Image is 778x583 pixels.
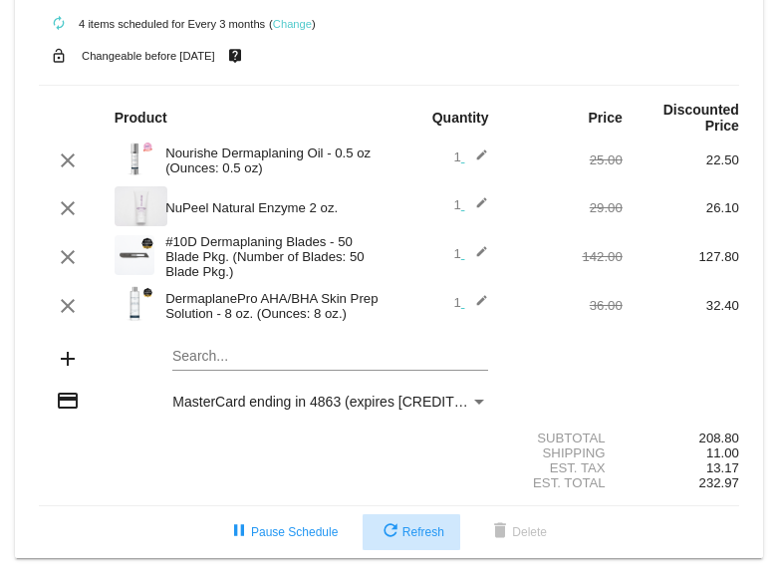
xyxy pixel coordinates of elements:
div: 25.00 [506,152,623,167]
div: 26.10 [623,200,739,215]
mat-icon: clear [56,245,80,269]
small: ( ) [269,18,316,30]
mat-icon: clear [56,148,80,172]
div: 32.40 [623,298,739,313]
div: NuPeel Natural Enzyme 2 oz. [155,200,389,215]
div: #10D Dermaplaning Blades - 50 Blade Pkg. (Number of Blades: 50 Blade Pkg.) [155,234,389,279]
mat-icon: edit [464,196,488,220]
small: 4 items scheduled for Every 3 months [39,18,265,30]
button: Pause Schedule [211,514,354,550]
mat-icon: live_help [223,43,247,69]
span: Refresh [379,525,444,539]
mat-icon: edit [464,245,488,269]
div: 29.00 [506,200,623,215]
div: Est. Total [506,475,623,490]
button: Refresh [363,514,460,550]
span: 1 [453,149,488,164]
mat-icon: clear [56,294,80,318]
div: Shipping [506,445,623,460]
div: Nourishe Dermaplaning Oil - 0.5 oz (Ounces: 0.5 oz) [155,146,389,175]
mat-icon: edit [464,148,488,172]
div: Est. Tax [506,460,623,475]
strong: Price [589,110,623,126]
mat-icon: autorenew [47,12,71,36]
div: DermaplanePro AHA/BHA Skin Prep Solution - 8 oz. (Ounces: 8 oz.) [155,291,389,321]
small: Changeable before [DATE] [82,50,215,62]
mat-icon: delete [488,520,512,544]
mat-icon: edit [464,294,488,318]
img: Cart-Images-24.png [115,284,154,324]
span: Pause Schedule [227,525,338,539]
button: Delete [472,514,563,550]
span: 1 [453,295,488,310]
mat-icon: lock_open [47,43,71,69]
a: Change [273,18,312,30]
span: 11.00 [706,445,739,460]
input: Search... [172,349,488,365]
img: dermaplanepro-10d-dermaplaning-blade-close-up.png [115,235,154,275]
strong: Discounted Price [663,102,739,134]
span: Delete [488,525,547,539]
div: 36.00 [506,298,623,313]
mat-icon: clear [56,196,80,220]
mat-icon: credit_card [56,389,80,413]
div: 127.80 [623,249,739,264]
img: 5.png [115,139,154,178]
div: Subtotal [506,431,623,445]
strong: Quantity [432,110,489,126]
span: 1 [453,246,488,261]
span: 1 [453,197,488,212]
mat-icon: add [56,347,80,371]
mat-icon: pause [227,520,251,544]
div: 208.80 [623,431,739,445]
img: RenoPhotographer_%C2%A9MarcelloRostagni2018_HeadshotPhotographyReno_IMG_0584.jpg [115,186,167,226]
span: MasterCard ending in 4863 (expires [CREDIT_CARD_DATA]) [172,394,553,410]
mat-select: Payment Method [172,394,488,410]
mat-icon: refresh [379,520,402,544]
strong: Product [115,110,167,126]
div: 22.50 [623,152,739,167]
span: 232.97 [699,475,739,490]
span: 13.17 [706,460,739,475]
div: 142.00 [506,249,623,264]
